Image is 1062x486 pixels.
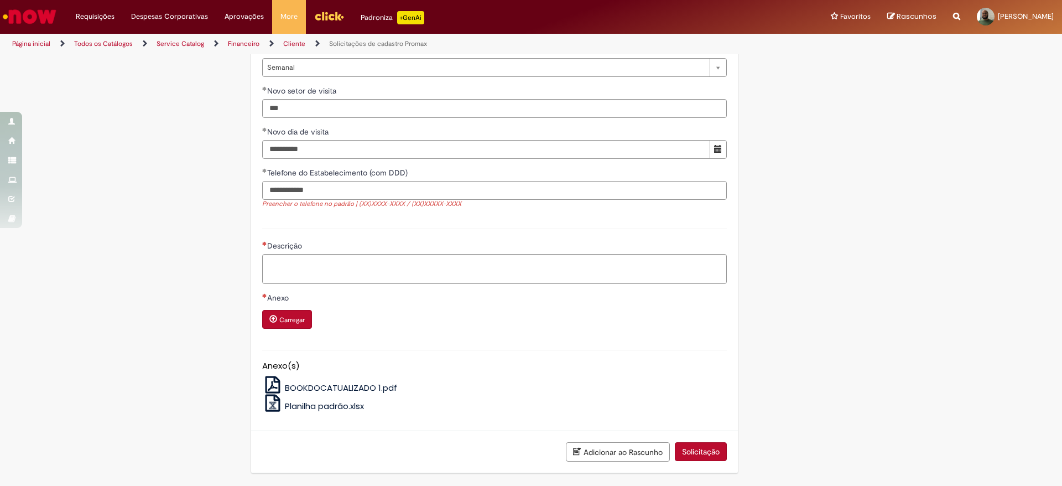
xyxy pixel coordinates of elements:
span: Obrigatório Preenchido [262,168,267,173]
span: Obrigatório Preenchido [262,127,267,132]
input: Novo setor de visita [262,99,727,118]
img: click_logo_yellow_360x200.png [314,8,344,24]
a: Cliente [283,39,305,48]
a: Service Catalog [157,39,204,48]
span: Despesas Corporativas [131,11,208,22]
h5: Anexo(s) [262,361,727,371]
div: Padroniza [361,11,424,24]
a: BOOKDOCATUALIZADO 1.pdf [262,382,398,394]
a: Solicitações de cadastro Promax [329,39,427,48]
input: Novo dia de visita 05 September 2025 Friday [262,140,710,159]
button: Mostrar calendário para Novo dia de visita [710,140,727,159]
span: Novo dia de visita [267,127,331,137]
span: Nova frequência de visita [267,45,358,55]
small: Carregar [279,316,305,324]
a: Todos os Catálogos [74,39,133,48]
span: Obrigatório Preenchido [262,86,267,91]
span: Aprovações [225,11,264,22]
input: Telefone do Estabelecimento (com DDD) [262,181,727,200]
ul: Trilhas de página [8,34,700,54]
span: Planilha padrão.xlsx [285,400,364,412]
div: Preencher o telefone no padrão | (XX)XXXX-XXXX / (XX)XXXXX-XXXX [262,200,727,209]
img: ServiceNow [1,6,58,28]
span: Telefone do Estabelecimento (com DDD) [267,168,410,178]
span: [PERSON_NAME] [998,12,1054,21]
span: More [280,11,298,22]
textarea: Descrição [262,254,727,284]
button: Adicionar ao Rascunho [566,442,670,462]
span: Necessários [262,293,267,298]
span: Descrição [267,241,304,251]
a: Página inicial [12,39,50,48]
span: BOOKDOCATUALIZADO 1.pdf [285,382,397,394]
a: Financeiro [228,39,259,48]
span: Novo setor de visita [267,86,339,96]
span: Favoritos [840,11,871,22]
span: Rascunhos [897,11,936,22]
a: Rascunhos [887,12,936,22]
span: Requisições [76,11,114,22]
a: Planilha padrão.xlsx [262,400,365,412]
p: +GenAi [397,11,424,24]
span: Anexo [267,293,291,303]
button: Carregar anexo de Anexo Required [262,310,312,329]
span: Necessários [262,241,267,246]
button: Solicitação [675,442,727,461]
span: Semanal [267,59,704,76]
